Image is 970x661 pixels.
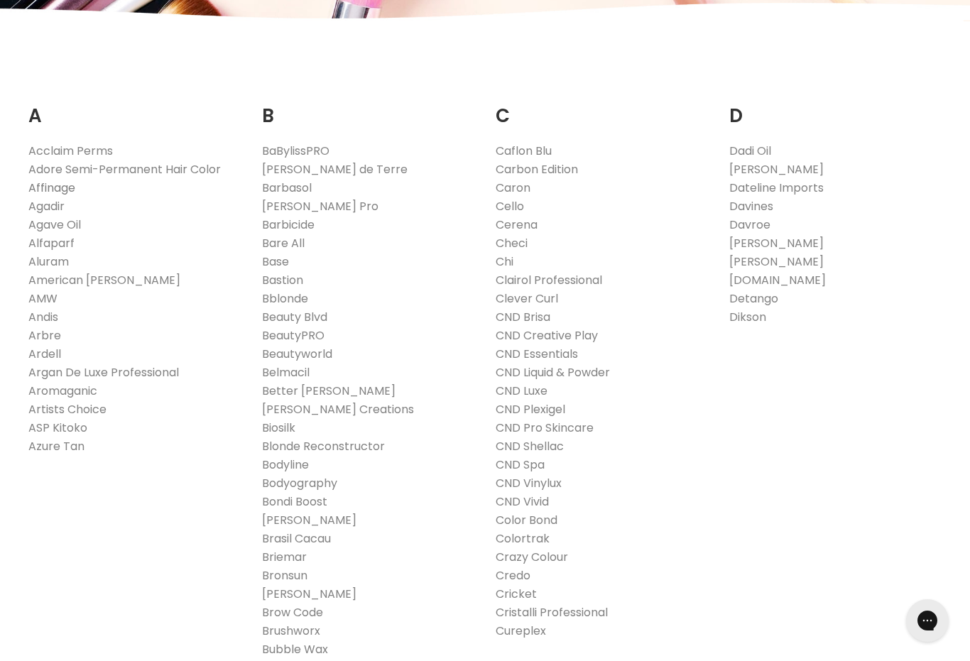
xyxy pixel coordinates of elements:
[262,161,408,177] a: [PERSON_NAME] de Terre
[496,83,708,131] h2: C
[496,161,578,177] a: Carbon Edition
[496,253,513,270] a: Chi
[262,217,315,233] a: Barbicide
[28,235,75,251] a: Alfaparf
[262,290,308,307] a: Bblonde
[729,143,771,159] a: Dadi Oil
[899,594,956,647] iframe: Gorgias live chat messenger
[262,493,327,510] a: Bondi Boost
[496,457,545,473] a: CND Spa
[262,401,414,417] a: [PERSON_NAME] Creations
[262,383,396,399] a: Better [PERSON_NAME]
[729,83,942,131] h2: D
[262,253,289,270] a: Base
[729,309,766,325] a: Dikson
[28,383,97,399] a: Aromaganic
[496,143,552,159] a: Caflon Blu
[496,420,594,436] a: CND Pro Skincare
[28,401,107,417] a: Artists Choice
[496,309,550,325] a: CND Brisa
[496,549,568,565] a: Crazy Colour
[729,198,773,214] a: Davines
[28,309,58,325] a: Andis
[496,604,608,621] a: Cristalli Professional
[28,272,180,288] a: American [PERSON_NAME]
[729,180,824,196] a: Dateline Imports
[262,567,307,584] a: Bronsun
[496,235,528,251] a: Checi
[28,161,221,177] a: Adore Semi-Permanent Hair Color
[28,346,61,362] a: Ardell
[496,217,538,233] a: Cerena
[496,198,524,214] a: Cello
[262,438,385,454] a: Blonde Reconstructor
[262,143,329,159] a: BaBylissPRO
[28,83,241,131] h2: A
[496,475,562,491] a: CND Vinylux
[262,604,323,621] a: Brow Code
[262,457,309,473] a: Bodyline
[262,346,332,362] a: Beautyworld
[729,235,824,251] a: [PERSON_NAME]
[262,309,327,325] a: Beauty Blvd
[729,161,824,177] a: [PERSON_NAME]
[28,253,69,270] a: Aluram
[262,272,303,288] a: Bastion
[262,530,331,547] a: Brasil Cacau
[262,623,320,639] a: Brushworx
[28,364,179,381] a: Argan De Luxe Professional
[262,420,295,436] a: Biosilk
[28,217,81,233] a: Agave Oil
[496,327,598,344] a: CND Creative Play
[729,290,778,307] a: Detango
[496,272,602,288] a: Clairol Professional
[496,180,530,196] a: Caron
[496,623,546,639] a: Cureplex
[28,327,61,344] a: Arbre
[496,586,537,602] a: Cricket
[496,530,550,547] a: Colortrak
[496,438,564,454] a: CND Shellac
[28,198,65,214] a: Agadir
[262,83,474,131] h2: B
[262,327,325,344] a: BeautyPRO
[496,346,578,362] a: CND Essentials
[262,586,356,602] a: [PERSON_NAME]
[262,235,305,251] a: Bare All
[28,180,75,196] a: Affinage
[28,438,85,454] a: Azure Tan
[28,290,58,307] a: AMW
[496,567,530,584] a: Credo
[496,512,557,528] a: Color Bond
[496,493,549,510] a: CND Vivid
[262,475,337,491] a: Bodyography
[262,364,310,381] a: Belmacil
[496,364,610,381] a: CND Liquid & Powder
[262,641,328,657] a: Bubble Wax
[496,401,565,417] a: CND Plexigel
[28,420,87,436] a: ASP Kitoko
[496,290,558,307] a: Clever Curl
[729,217,770,233] a: Davroe
[262,549,307,565] a: Briemar
[262,180,312,196] a: Barbasol
[729,272,826,288] a: [DOMAIN_NAME]
[729,253,824,270] a: [PERSON_NAME]
[28,143,113,159] a: Acclaim Perms
[262,198,378,214] a: [PERSON_NAME] Pro
[496,383,547,399] a: CND Luxe
[262,512,356,528] a: [PERSON_NAME]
